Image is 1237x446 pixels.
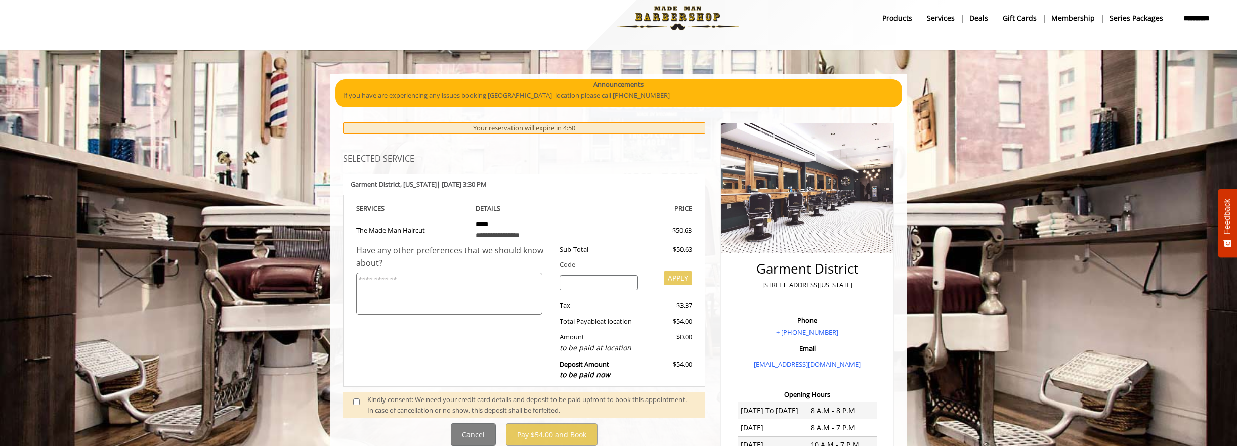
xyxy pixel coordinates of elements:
th: SERVICE [356,203,468,214]
span: , [US_STATE] [400,180,437,189]
div: Code [552,259,692,270]
a: Productsproducts [875,11,920,25]
button: Feedback - Show survey [1218,189,1237,257]
h3: Opening Hours [730,391,885,398]
span: to be paid now [560,370,610,379]
b: Deposit Amount [560,360,610,380]
div: $54.00 [646,316,692,327]
div: $50.63 [646,244,692,255]
span: at location [600,317,632,326]
td: 8 A.M - 8 P.M [807,402,877,419]
p: If you have are experiencing any issues booking [GEOGRAPHIC_DATA] location please call [PHONE_NUM... [343,90,894,101]
span: Feedback [1223,199,1232,234]
h3: Phone [732,317,882,324]
div: Kindly consent: We need your credit card details and deposit to be paid upfront to book this appo... [367,394,695,416]
div: $54.00 [646,359,692,381]
b: Announcements [593,79,644,90]
b: Services [927,13,955,24]
a: Gift cardsgift cards [996,11,1044,25]
a: ServicesServices [920,11,962,25]
b: Garment District | [DATE] 3:30 PM [351,180,487,189]
div: Tax [552,300,646,311]
h3: SELECTED SERVICE [343,155,706,164]
button: Pay $54.00 and Book [506,423,598,446]
b: gift cards [1003,13,1037,24]
div: $50.63 [636,225,692,236]
td: The Made Man Haircut [356,214,468,244]
span: S [381,204,385,213]
a: Series packagesSeries packages [1102,11,1171,25]
div: Sub-Total [552,244,646,255]
div: to be paid at location [560,342,638,353]
h2: Garment District [732,261,882,276]
b: Deals [969,13,988,24]
h3: Email [732,345,882,352]
a: DealsDeals [962,11,996,25]
b: Membership [1051,13,1095,24]
a: [EMAIL_ADDRESS][DOMAIN_NAME] [754,360,861,369]
div: $3.37 [646,300,692,311]
th: DETAILS [468,203,580,214]
td: [DATE] To [DATE] [738,402,807,419]
a: + [PHONE_NUMBER] [776,328,838,337]
td: 8 A.M - 7 P.M [807,419,877,436]
div: Amount [552,332,646,353]
p: [STREET_ADDRESS][US_STATE] [732,280,882,290]
b: Series packages [1110,13,1163,24]
b: products [882,13,912,24]
div: Total Payable [552,316,646,327]
button: APPLY [664,271,692,285]
div: $0.00 [646,332,692,353]
div: Your reservation will expire in 4:50 [343,122,706,134]
div: Have any other preferences that we should know about? [356,244,552,270]
a: MembershipMembership [1044,11,1102,25]
button: Cancel [451,423,496,446]
td: [DATE] [738,419,807,436]
th: PRICE [580,203,693,214]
